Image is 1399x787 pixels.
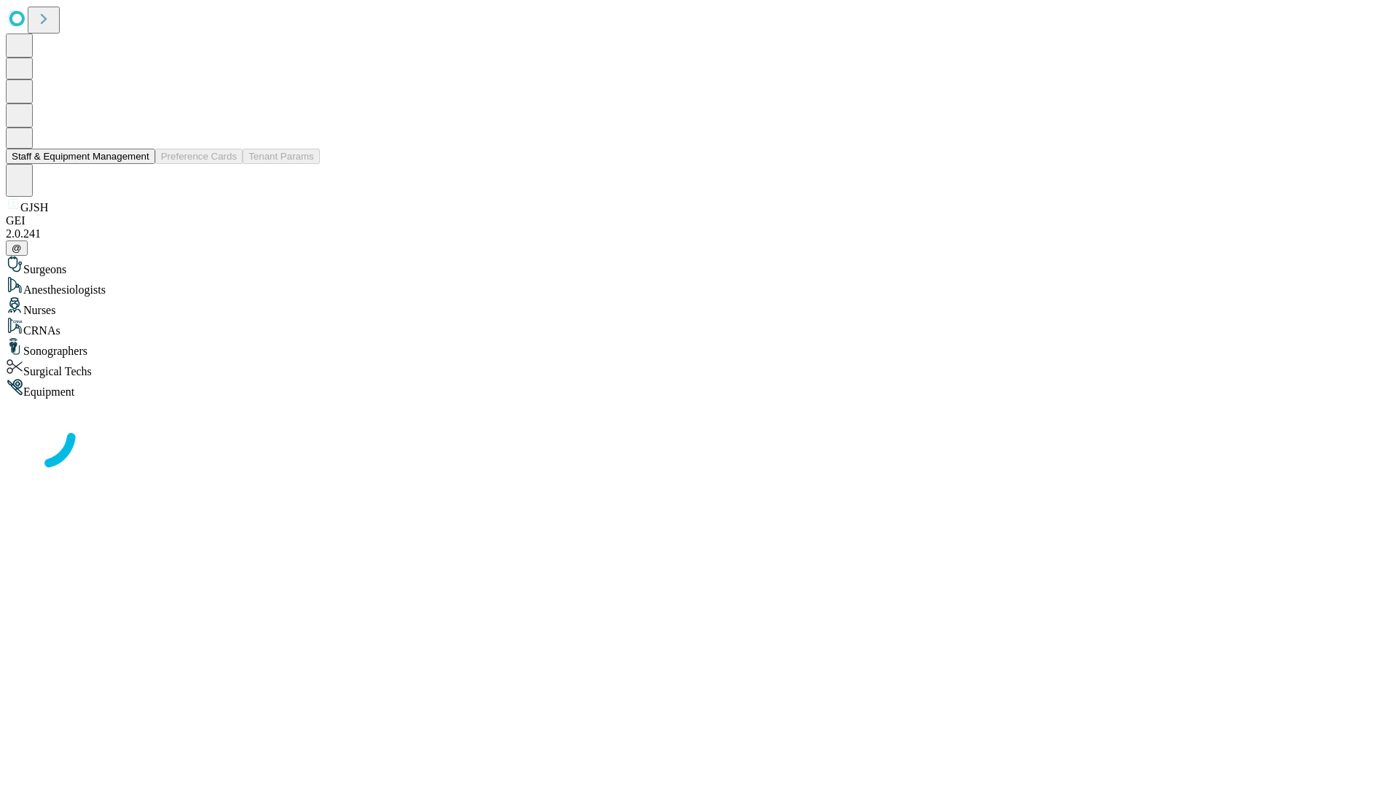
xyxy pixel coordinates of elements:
[6,297,1393,317] div: Nurses
[6,317,1393,337] div: CRNAs
[12,243,22,254] span: @
[155,149,243,164] button: Preference Cards
[6,227,1393,240] div: 2.0.241
[6,337,1393,358] div: Sonographers
[6,149,155,164] button: Staff & Equipment Management
[243,149,320,164] button: Tenant Params
[6,240,28,256] button: @
[20,201,48,214] span: GJSH
[6,358,1393,378] div: Surgical Techs
[6,276,1393,297] div: Anesthesiologists
[6,214,1393,227] div: GEI
[6,256,1393,276] div: Surgeons
[6,378,1393,399] div: Equipment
